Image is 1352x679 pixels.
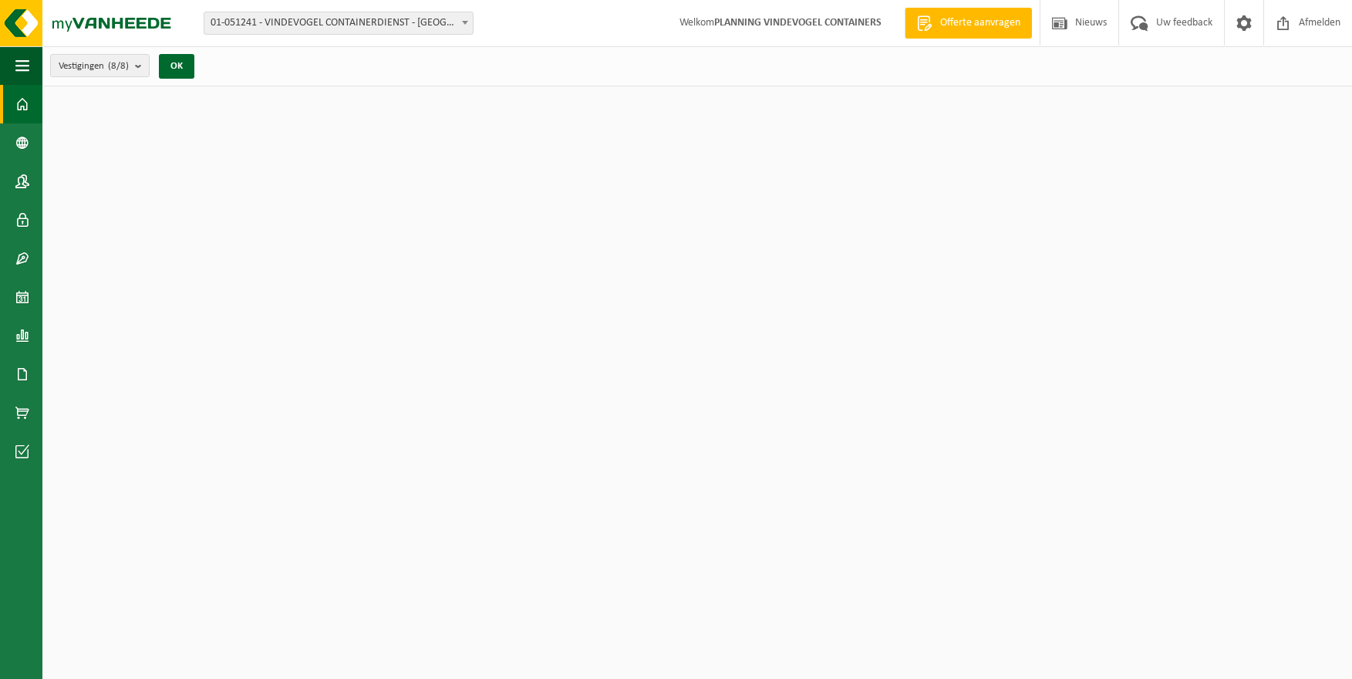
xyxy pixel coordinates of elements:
[159,54,194,79] button: OK
[204,12,473,34] span: 01-051241 - VINDEVOGEL CONTAINERDIENST - OUDENAARDE - OUDENAARDE
[936,15,1024,31] span: Offerte aanvragen
[108,61,129,71] count: (8/8)
[714,17,882,29] strong: PLANNING VINDEVOGEL CONTAINERS
[204,12,474,35] span: 01-051241 - VINDEVOGEL CONTAINERDIENST - OUDENAARDE - OUDENAARDE
[50,54,150,77] button: Vestigingen(8/8)
[59,55,129,78] span: Vestigingen
[905,8,1032,39] a: Offerte aanvragen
